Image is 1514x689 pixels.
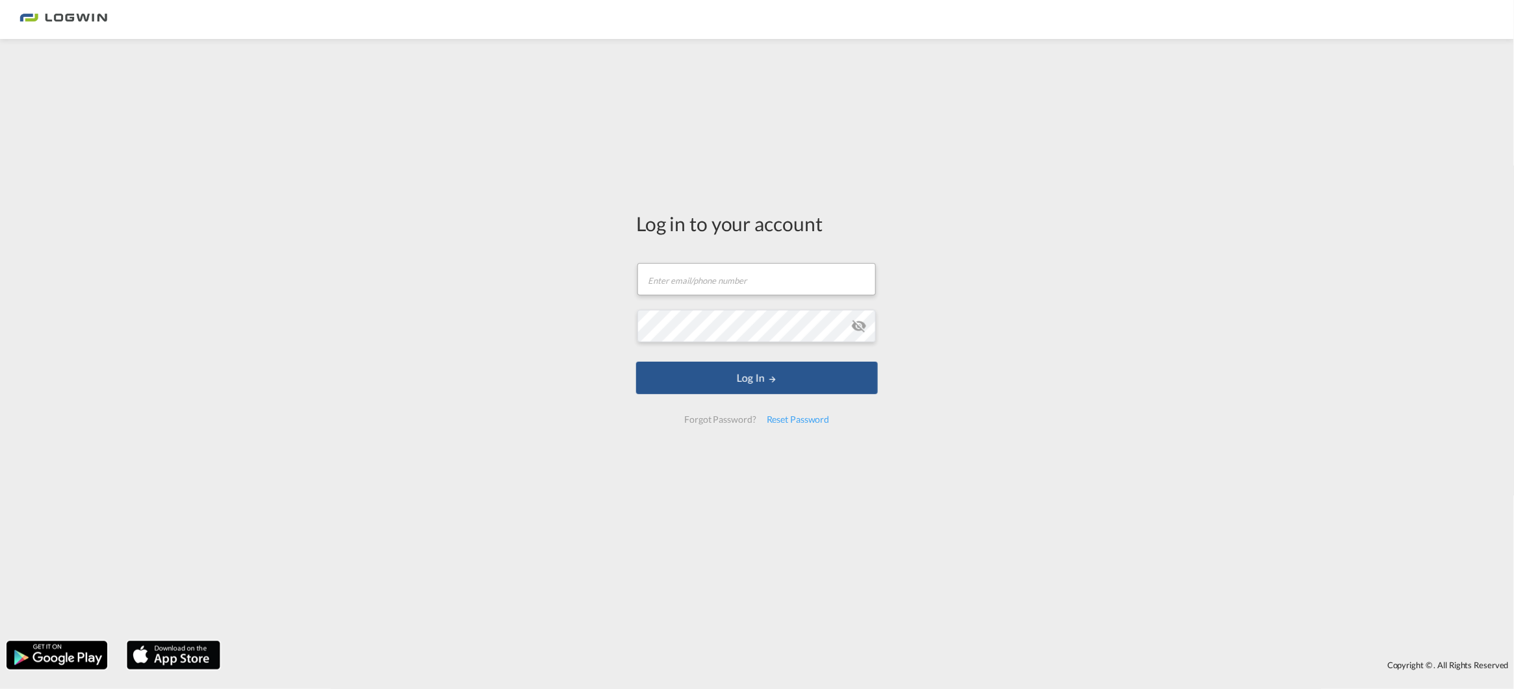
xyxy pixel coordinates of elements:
input: Enter email/phone number [637,263,876,295]
div: Forgot Password? [679,408,761,431]
div: Copyright © . All Rights Reserved [227,654,1514,676]
div: Log in to your account [636,210,878,237]
img: apple.png [125,640,222,671]
md-icon: icon-eye-off [851,318,867,334]
img: 2761ae10d95411efa20a1f5e0282d2d7.png [19,5,107,34]
img: google.png [5,640,109,671]
button: LOGIN [636,362,878,394]
div: Reset Password [762,408,835,431]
